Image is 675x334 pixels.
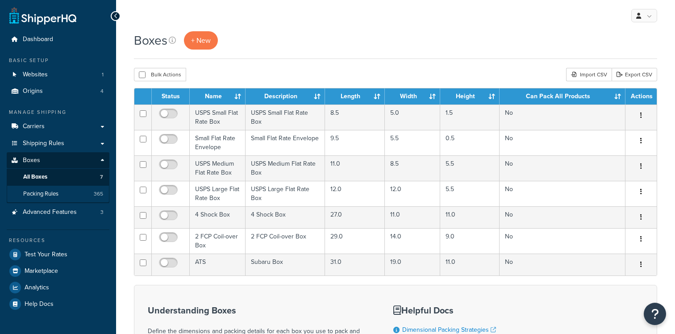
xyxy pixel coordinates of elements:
td: 8.5 [385,155,441,181]
a: Websites 1 [7,67,109,83]
td: 11.0 [385,206,441,228]
a: All Boxes 7 [7,169,109,185]
td: Subaru Box [246,254,325,276]
td: 5.0 [385,104,441,130]
span: Carriers [23,123,45,130]
td: 5.5 [440,155,499,181]
a: Test Your Rates [7,246,109,263]
li: Carriers [7,118,109,135]
td: No [500,104,625,130]
th: Name : activate to sort column ascending [190,88,246,104]
td: 11.0 [325,155,385,181]
span: Analytics [25,284,49,292]
th: Status [152,88,190,104]
th: Description : activate to sort column ascending [246,88,325,104]
span: Advanced Features [23,209,77,216]
a: Help Docs [7,296,109,312]
td: 19.0 [385,254,441,276]
span: Dashboard [23,36,53,43]
td: Small Flat Rate Envelope [190,130,246,155]
td: 12.0 [325,181,385,206]
a: Boxes [7,152,109,169]
span: Shipping Rules [23,140,64,147]
td: ATS [190,254,246,276]
td: 2 FCP Coil-over Box [190,228,246,254]
td: 2 FCP Coil-over Box [246,228,325,254]
td: 14.0 [385,228,441,254]
a: Export CSV [612,68,657,81]
td: 4 Shock Box [190,206,246,228]
th: Height : activate to sort column ascending [440,88,499,104]
span: Boxes [23,157,40,164]
span: Marketplace [25,267,58,275]
td: 11.0 [440,206,499,228]
a: ShipperHQ Home [9,7,76,25]
h3: Helpful Docs [393,305,533,315]
li: Boxes [7,152,109,203]
td: 5.5 [440,181,499,206]
span: 4 [100,88,104,95]
button: Bulk Actions [134,68,186,81]
h3: Understanding Boxes [148,305,371,315]
span: Websites [23,71,48,79]
td: No [500,130,625,155]
th: Actions [625,88,657,104]
div: Basic Setup [7,57,109,64]
span: Origins [23,88,43,95]
td: No [500,254,625,276]
td: 0.5 [440,130,499,155]
td: No [500,206,625,228]
li: All Boxes [7,169,109,185]
li: Websites [7,67,109,83]
td: USPS Medium Flat Rate Box [246,155,325,181]
a: Analytics [7,280,109,296]
th: Can Pack All Products : activate to sort column ascending [500,88,625,104]
a: Packing Rules 365 [7,186,109,202]
td: 27.0 [325,206,385,228]
td: 29.0 [325,228,385,254]
td: No [500,228,625,254]
span: 7 [100,173,103,181]
td: No [500,155,625,181]
td: 1.5 [440,104,499,130]
li: Origins [7,83,109,100]
button: Open Resource Center [644,303,666,325]
div: Resources [7,237,109,244]
span: Packing Rules [23,190,58,198]
a: Shipping Rules [7,135,109,152]
li: Packing Rules [7,186,109,202]
td: USPS Large Flat Rate Box [190,181,246,206]
td: USPS Small Flat Rate Box [246,104,325,130]
a: + New [184,31,218,50]
h1: Boxes [134,32,167,49]
span: 365 [94,190,103,198]
td: 9.5 [325,130,385,155]
td: 9.0 [440,228,499,254]
td: USPS Medium Flat Rate Box [190,155,246,181]
span: 1 [102,71,104,79]
a: Marketplace [7,263,109,279]
td: No [500,181,625,206]
a: Dashboard [7,31,109,48]
li: Advanced Features [7,204,109,221]
th: Length : activate to sort column ascending [325,88,385,104]
span: Help Docs [25,301,54,308]
td: 8.5 [325,104,385,130]
div: Manage Shipping [7,109,109,116]
div: Import CSV [566,68,612,81]
span: 3 [100,209,104,216]
td: 31.0 [325,254,385,276]
span: All Boxes [23,173,47,181]
td: 12.0 [385,181,441,206]
span: + New [191,35,211,46]
td: USPS Small Flat Rate Box [190,104,246,130]
td: 11.0 [440,254,499,276]
td: 5.5 [385,130,441,155]
th: Width : activate to sort column ascending [385,88,441,104]
span: Test Your Rates [25,251,67,259]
